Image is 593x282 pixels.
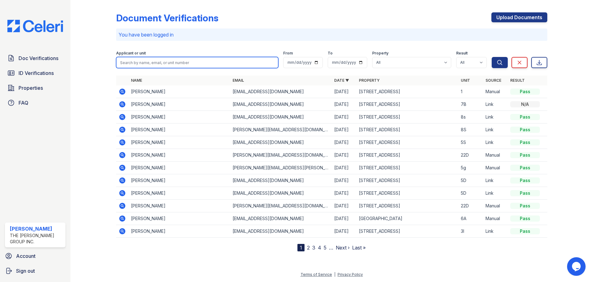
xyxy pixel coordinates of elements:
td: 5S [458,136,483,149]
td: [PERSON_NAME] [128,98,230,111]
iframe: chat widget [567,257,587,276]
td: 5D [458,187,483,200]
div: Pass [510,152,540,158]
a: Email [233,78,244,83]
td: 22D [458,149,483,162]
td: [PERSON_NAME][EMAIL_ADDRESS][PERSON_NAME][DOMAIN_NAME] [230,162,332,174]
td: [STREET_ADDRESS] [356,124,458,136]
td: Manual [483,162,508,174]
div: | [334,272,335,277]
span: Doc Verifications [19,54,58,62]
div: Pass [510,215,540,222]
td: [DATE] [332,174,356,187]
div: Pass [510,89,540,95]
a: Result [510,78,525,83]
span: Sign out [16,267,35,275]
td: [EMAIL_ADDRESS][DOMAIN_NAME] [230,111,332,124]
a: Source [486,78,501,83]
a: Privacy Policy [338,272,363,277]
a: Name [131,78,142,83]
a: Terms of Service [301,272,332,277]
td: [STREET_ADDRESS] [356,149,458,162]
td: 8S [458,124,483,136]
div: Pass [510,165,540,171]
div: Pass [510,190,540,196]
td: [PERSON_NAME] [128,85,230,98]
td: [DATE] [332,124,356,136]
td: [STREET_ADDRESS] [356,136,458,149]
td: Link [483,98,508,111]
a: Last » [352,245,366,251]
td: [DATE] [332,98,356,111]
td: 3I [458,225,483,238]
td: 22D [458,200,483,212]
td: Manual [483,212,508,225]
a: Sign out [2,265,68,277]
div: Pass [510,203,540,209]
span: … [329,244,333,251]
td: 5g [458,162,483,174]
td: [PERSON_NAME][EMAIL_ADDRESS][DOMAIN_NAME] [230,124,332,136]
div: The [PERSON_NAME] Group Inc. [10,232,63,245]
td: 1 [458,85,483,98]
input: Search by name, email, or unit number [116,57,278,68]
td: [EMAIL_ADDRESS][DOMAIN_NAME] [230,136,332,149]
td: [DATE] [332,85,356,98]
td: [STREET_ADDRESS] [356,225,458,238]
td: [PERSON_NAME] [128,200,230,212]
td: [PERSON_NAME] [128,124,230,136]
a: FAQ [5,97,65,109]
div: 1 [297,244,305,251]
td: [DATE] [332,136,356,149]
td: Link [483,136,508,149]
td: [DATE] [332,187,356,200]
td: [PERSON_NAME] [128,225,230,238]
td: [DATE] [332,162,356,174]
td: [STREET_ADDRESS] [356,162,458,174]
td: 8s [458,111,483,124]
label: Property [372,51,389,56]
td: [PERSON_NAME] [128,162,230,174]
a: Account [2,250,68,262]
td: [DATE] [332,200,356,212]
a: 5 [324,245,326,251]
div: N/A [510,101,540,107]
span: Properties [19,84,43,92]
td: Manual [483,149,508,162]
div: Pass [510,114,540,120]
td: [STREET_ADDRESS] [356,187,458,200]
label: Result [456,51,468,56]
a: Properties [5,82,65,94]
td: [STREET_ADDRESS] [356,200,458,212]
td: [DATE] [332,111,356,124]
td: [PERSON_NAME][EMAIL_ADDRESS][DOMAIN_NAME] [230,200,332,212]
td: [EMAIL_ADDRESS][DOMAIN_NAME] [230,174,332,187]
td: [PERSON_NAME][EMAIL_ADDRESS][DOMAIN_NAME] [230,149,332,162]
a: Date ▼ [334,78,349,83]
td: Manual [483,200,508,212]
td: 6A [458,212,483,225]
td: Link [483,124,508,136]
td: Manual [483,85,508,98]
a: Next › [336,245,350,251]
td: [DATE] [332,225,356,238]
td: [STREET_ADDRESS] [356,174,458,187]
p: You have been logged in [119,31,545,38]
td: Link [483,174,508,187]
div: Pass [510,177,540,184]
span: FAQ [19,99,28,106]
td: [EMAIL_ADDRESS][DOMAIN_NAME] [230,187,332,200]
a: Property [359,78,380,83]
div: [PERSON_NAME] [10,225,63,232]
a: 2 [307,245,310,251]
a: 4 [318,245,321,251]
div: Pass [510,228,540,234]
div: Pass [510,139,540,145]
td: [PERSON_NAME] [128,212,230,225]
td: [EMAIL_ADDRESS][DOMAIN_NAME] [230,212,332,225]
td: [STREET_ADDRESS] [356,85,458,98]
td: [PERSON_NAME] [128,187,230,200]
td: [PERSON_NAME] [128,149,230,162]
span: ID Verifications [19,69,54,77]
